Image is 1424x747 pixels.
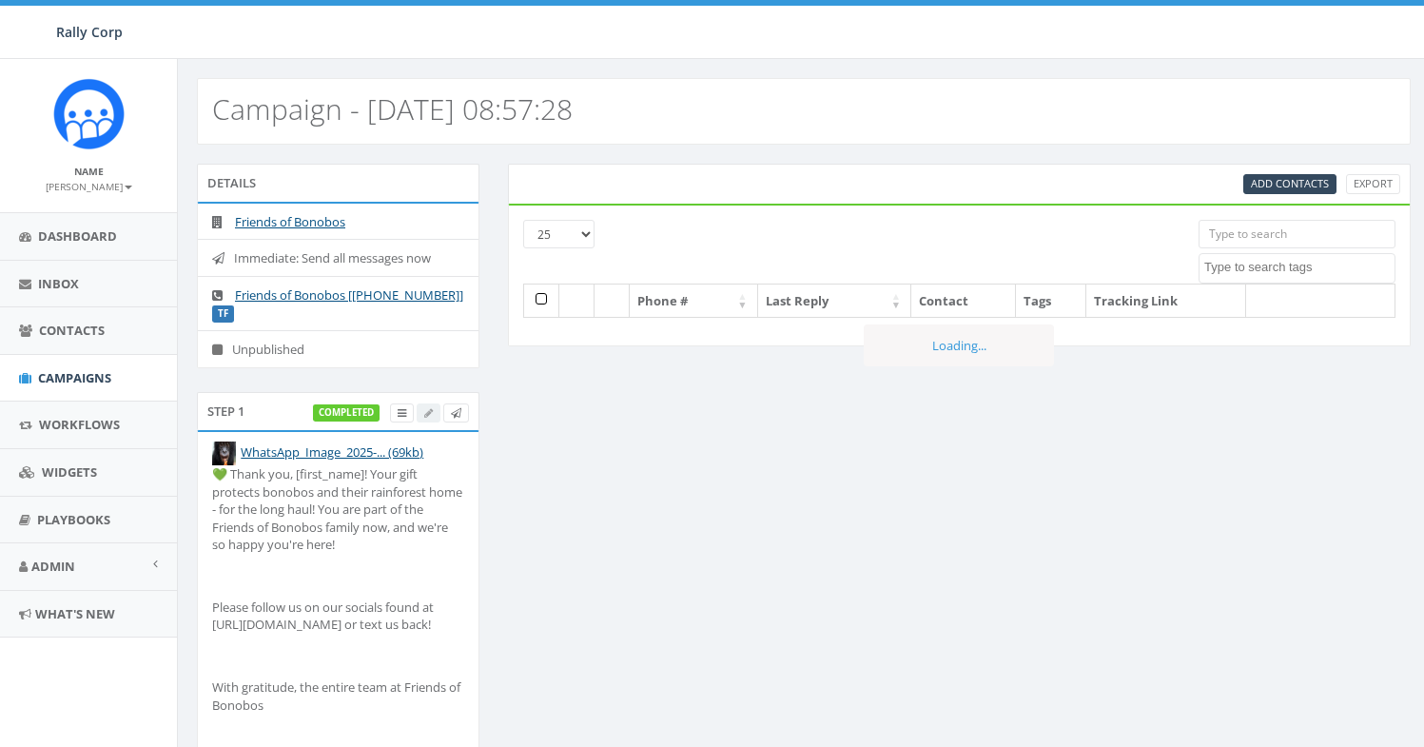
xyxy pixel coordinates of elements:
[38,369,111,386] span: Campaigns
[1251,176,1329,190] span: CSV files only
[630,285,758,318] th: Phone #
[241,443,423,461] a: WhatsApp_Image_2025-... (69kb)
[1243,174,1336,194] a: Add Contacts
[758,285,912,318] th: Last Reply
[1346,174,1400,194] a: Export
[197,164,479,202] div: Details
[212,305,234,323] label: TF
[1204,259,1395,276] textarea: Search
[39,416,120,433] span: Workflows
[212,465,464,554] p: 💚 Thank you, [first_name]! Your gift protects bonobos and their rainforest home - for the long ha...
[198,239,478,277] li: Immediate: Send all messages now
[31,558,75,575] span: Admin
[35,605,115,622] span: What's New
[197,392,479,430] div: Step 1
[46,180,132,193] small: [PERSON_NAME]
[46,177,132,194] a: [PERSON_NAME]
[1086,285,1246,318] th: Tracking Link
[1199,220,1395,248] input: Type to search
[53,78,125,149] img: Icon_1.png
[911,285,1016,318] th: Contact
[1251,176,1329,190] span: Add Contacts
[38,227,117,245] span: Dashboard
[37,511,110,528] span: Playbooks
[212,93,573,125] h2: Campaign - [DATE] 08:57:28
[56,23,123,41] span: Rally Corp
[198,330,478,368] li: Unpublished
[864,324,1054,367] div: Loading...
[212,344,232,356] i: Unpublished
[39,322,105,339] span: Contacts
[398,405,406,420] span: View Campaign Delivery Statistics
[1016,285,1086,318] th: Tags
[235,213,345,230] a: Friends of Bonobos
[212,252,234,265] i: Immediate: Send all messages now
[235,286,463,304] a: Friends of Bonobos [[PHONE_NUMBER]]
[212,678,464,714] p: With gratitude, the entire team at Friends of Bonobos
[313,404,380,422] label: completed
[74,165,104,178] small: Name
[451,405,461,420] span: Send Test Message
[42,463,97,481] span: Widgets
[212,599,464,634] p: Please follow us on our socials found at [URL][DOMAIN_NAME] or text us back!
[38,275,79,292] span: Inbox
